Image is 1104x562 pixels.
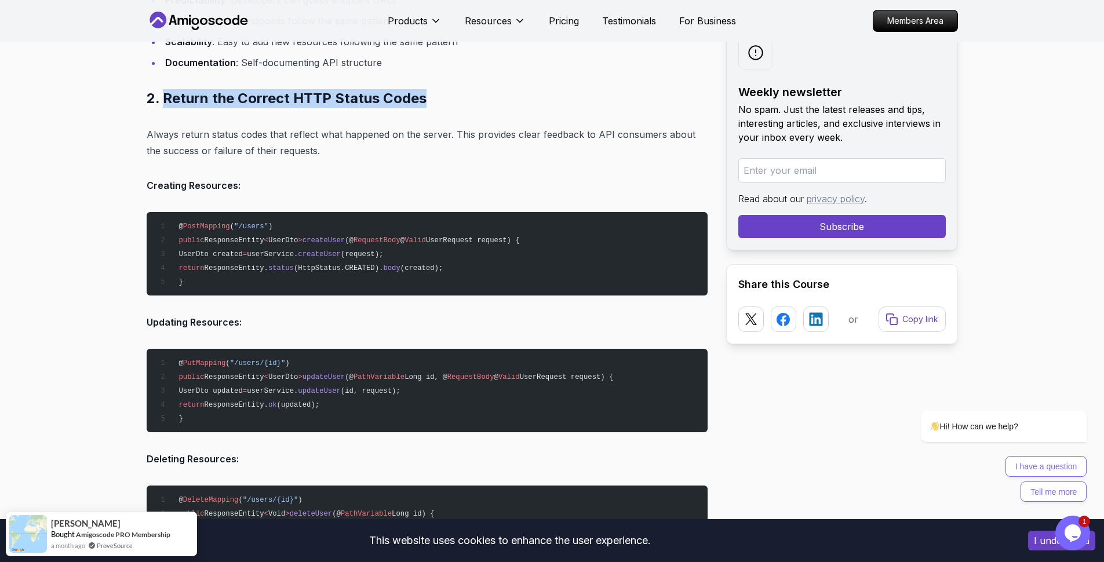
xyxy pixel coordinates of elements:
[178,510,204,518] span: public
[178,359,183,367] span: @
[345,373,354,381] span: (@
[183,496,239,504] span: DeleteMapping
[298,373,302,381] span: >
[178,387,242,395] span: UserDto updated
[679,14,736,28] p: For Business
[247,387,298,395] span: userService.
[268,264,294,272] span: status
[205,401,268,409] span: ResponseEntity.
[178,222,183,231] span: @
[147,316,242,328] strong: Updating Resources:
[388,14,428,28] p: Products
[178,496,183,504] span: @
[426,236,520,244] span: UserRequest request) {
[285,510,289,518] span: >
[520,373,614,381] span: UserRequest request) {
[205,236,264,244] span: ResponseEntity
[247,250,298,258] span: userService.
[268,401,277,409] span: ok
[268,510,285,518] span: Void
[341,250,384,258] span: (request);
[178,401,204,409] span: return
[165,57,236,68] strong: Documentation
[383,264,400,272] span: body
[332,510,341,518] span: (@
[147,453,239,465] strong: Deleting Resources:
[738,276,946,293] h2: Share this Course
[738,192,946,206] p: Read about our .
[345,236,354,244] span: (@
[738,215,946,238] button: Subscribe
[354,236,400,244] span: RequestBody
[178,250,242,258] span: UserDto created
[238,496,242,504] span: (
[178,236,204,244] span: public
[230,222,234,231] span: (
[76,530,170,539] a: Amigoscode PRO Membership
[9,528,1011,553] div: This website uses cookies to enhance the user experience.
[884,306,1092,510] iframe: chat widget
[285,359,289,367] span: )
[354,373,405,381] span: PathVariable
[205,510,264,518] span: ResponseEntity
[848,312,858,326] p: or
[243,387,247,395] span: =
[388,14,442,37] button: Products
[494,373,498,381] span: @
[178,373,204,381] span: public
[341,510,392,518] span: PathVariable
[264,510,268,518] span: <
[549,14,579,28] a: Pricing
[1028,531,1095,550] button: Accept cookies
[1055,516,1092,550] iframe: chat widget
[147,180,241,191] strong: Creating Resources:
[290,510,333,518] span: deleteUser
[298,387,341,395] span: updateUser
[205,264,268,272] span: ResponseEntity.
[298,250,341,258] span: createUser
[178,264,204,272] span: return
[97,542,133,549] a: ProveSource
[294,264,383,272] span: (HttpStatus.CREATED).
[873,10,958,32] a: Members Area
[51,541,85,550] span: a month ago
[264,236,268,244] span: <
[268,222,272,231] span: )
[298,496,302,504] span: )
[51,530,75,539] span: Bought
[873,10,957,31] p: Members Area
[264,373,268,381] span: <
[51,519,121,528] span: [PERSON_NAME]
[405,373,447,381] span: Long id, @
[738,103,946,144] p: No spam. Just the latest releases and tips, interesting articles, and exclusive interviews in you...
[498,373,520,381] span: Valid
[230,359,286,367] span: "/users/{id}"
[147,89,708,108] h2: 2. Return the Correct HTTP Status Codes
[303,236,345,244] span: createUser
[147,126,708,159] p: Always return status codes that reflect what happened on the server. This provides clear feedback...
[465,14,512,28] p: Resources
[400,236,405,244] span: @
[234,222,268,231] span: "/users"
[183,359,226,367] span: PutMapping
[268,373,298,381] span: UserDto
[738,158,946,183] input: Enter your email
[165,36,212,48] strong: Scalability
[602,14,656,28] a: Testimonials
[447,373,494,381] span: RequestBody
[9,515,47,553] img: provesource social proof notification image
[298,236,302,244] span: >
[465,14,526,37] button: Resources
[178,278,183,286] span: }
[392,510,435,518] span: Long id) {
[162,54,708,71] li: : Self-documenting API structure
[268,236,298,244] span: UserDto
[277,401,320,409] span: (updated);
[243,496,298,504] span: "/users/{id}"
